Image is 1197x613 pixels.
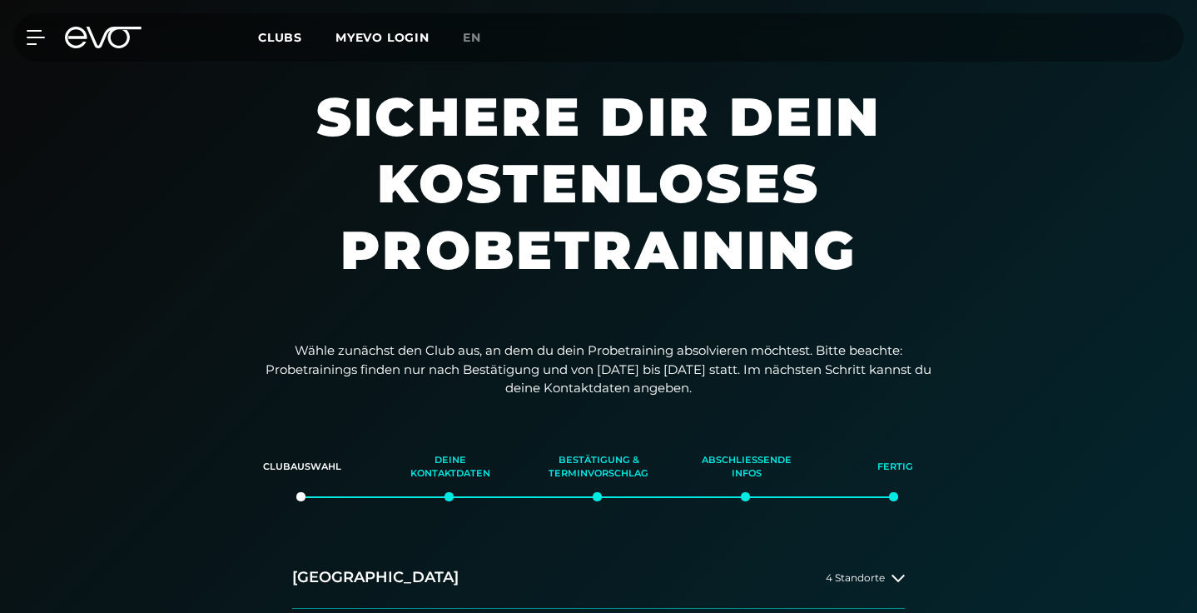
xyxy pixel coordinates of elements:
[292,547,905,609] button: [GEOGRAPHIC_DATA]4 Standorte
[397,445,504,490] div: Deine Kontaktdaten
[258,30,302,45] span: Clubs
[545,445,652,490] div: Bestätigung & Terminvorschlag
[292,567,459,588] h2: [GEOGRAPHIC_DATA]
[266,341,931,398] p: Wähle zunächst den Club aus, an dem du dein Probetraining absolvieren möchtest. Bitte beachte: Pr...
[693,445,800,490] div: Abschließende Infos
[826,572,885,583] span: 4 Standorte
[842,445,948,490] div: Fertig
[258,29,335,45] a: Clubs
[463,28,501,47] a: en
[216,83,981,316] h1: Sichere dir dein kostenloses Probetraining
[463,30,481,45] span: en
[335,30,430,45] a: MYEVO LOGIN
[249,445,355,490] div: Clubauswahl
